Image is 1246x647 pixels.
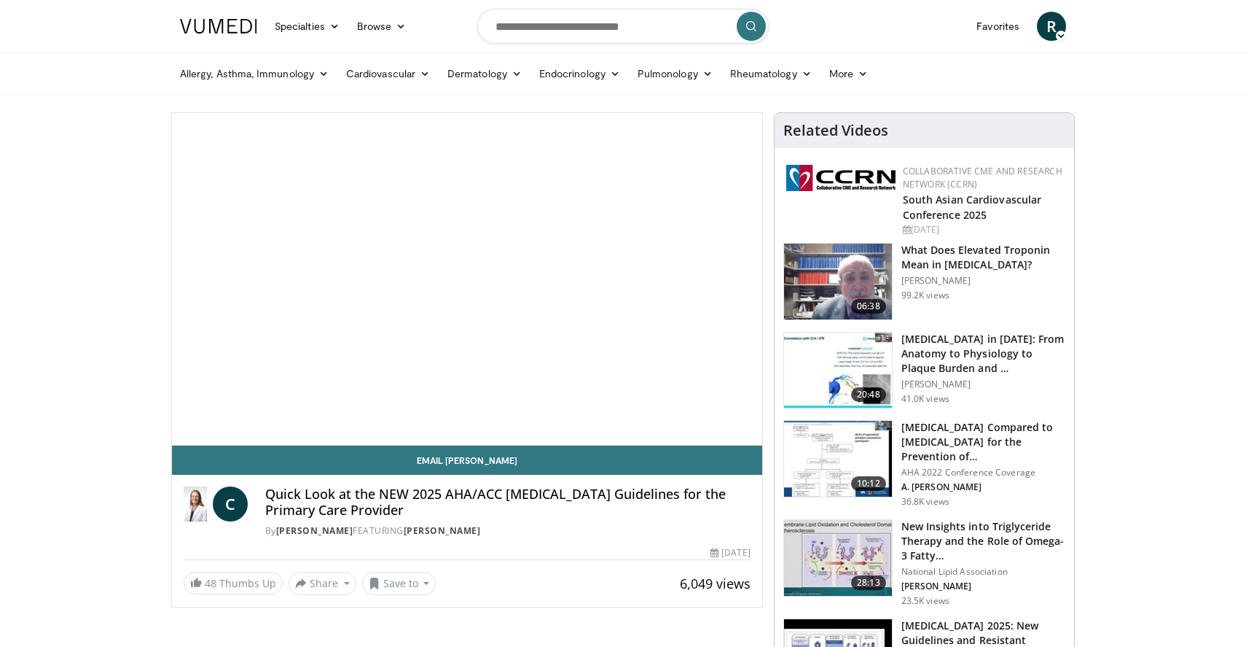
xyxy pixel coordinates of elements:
p: National Lipid Association [901,566,1065,578]
img: 7c0f9b53-1609-4588-8498-7cac8464d722.150x105_q85_crop-smart_upscale.jpg [784,421,892,497]
a: [PERSON_NAME] [404,524,481,537]
a: Collaborative CME and Research Network (CCRN) [903,165,1062,190]
a: Specialties [266,12,348,41]
span: 10:12 [851,476,886,491]
span: 6,049 views [680,575,751,592]
a: Cardiovascular [337,59,439,88]
a: Rheumatology [721,59,820,88]
a: C [213,487,248,522]
p: 99.2K views [901,290,949,301]
a: Pulmonology [629,59,721,88]
a: 06:38 What Does Elevated Troponin Mean in [MEDICAL_DATA]? [PERSON_NAME] 99.2K views [783,243,1065,320]
a: R [1037,12,1066,41]
a: Endocrinology [530,59,629,88]
span: 06:38 [851,299,886,314]
img: Dr. Catherine P. Benziger [184,487,207,522]
p: 36.8K views [901,496,949,508]
span: 28:13 [851,576,886,590]
img: a04ee3ba-8487-4636-b0fb-5e8d268f3737.png.150x105_q85_autocrop_double_scale_upscale_version-0.2.png [786,165,896,191]
p: [PERSON_NAME] [901,379,1065,390]
a: More [820,59,877,88]
p: 41.0K views [901,393,949,405]
img: 823da73b-7a00-425d-bb7f-45c8b03b10c3.150x105_q85_crop-smart_upscale.jpg [784,333,892,408]
span: 20:48 [851,387,886,402]
a: South Asian Cardiovascular Conference 2025 [903,193,1042,222]
img: 45ea033d-f728-4586-a1ce-38957b05c09e.150x105_q85_crop-smart_upscale.jpg [784,520,892,596]
h4: Quick Look at the NEW 2025 AHA/ACC [MEDICAL_DATA] Guidelines for the Primary Care Provider [265,487,751,518]
span: 48 [205,576,216,590]
a: Browse [348,12,415,41]
div: [DATE] [903,223,1062,236]
a: [PERSON_NAME] [276,524,353,537]
button: Save to [362,572,436,595]
input: Search topics, interventions [477,9,769,44]
p: A. [PERSON_NAME] [901,481,1065,493]
video-js: Video Player [172,113,762,446]
div: By FEATURING [265,524,751,538]
a: 48 Thumbs Up [184,572,283,594]
h3: [MEDICAL_DATA] in [DATE]: From Anatomy to Physiology to Plaque Burden and … [901,332,1065,376]
h3: What Does Elevated Troponin Mean in [MEDICAL_DATA]? [901,243,1065,272]
a: 10:12 [MEDICAL_DATA] Compared to [MEDICAL_DATA] for the Prevention of… AHA 2022 Conference Covera... [783,420,1065,508]
h3: New Insights into Triglyceride Therapy and the Role of Omega-3 Fatty… [901,519,1065,563]
a: Allergy, Asthma, Immunology [171,59,337,88]
h4: Related Videos [783,122,888,139]
a: 20:48 [MEDICAL_DATA] in [DATE]: From Anatomy to Physiology to Plaque Burden and … [PERSON_NAME] 4... [783,332,1065,409]
a: Dermatology [439,59,530,88]
a: Email [PERSON_NAME] [172,446,762,475]
p: AHA 2022 Conference Coverage [901,467,1065,479]
p: [PERSON_NAME] [901,581,1065,592]
h3: [MEDICAL_DATA] Compared to [MEDICAL_DATA] for the Prevention of… [901,420,1065,464]
a: 28:13 New Insights into Triglyceride Therapy and the Role of Omega-3 Fatty… National Lipid Associ... [783,519,1065,607]
p: [PERSON_NAME] [901,275,1065,287]
div: [DATE] [710,546,750,559]
p: 23.5K views [901,595,949,607]
img: 98daf78a-1d22-4ebe-927e-10afe95ffd94.150x105_q85_crop-smart_upscale.jpg [784,244,892,319]
button: Share [289,572,356,595]
a: Favorites [968,12,1028,41]
img: VuMedi Logo [180,19,257,34]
